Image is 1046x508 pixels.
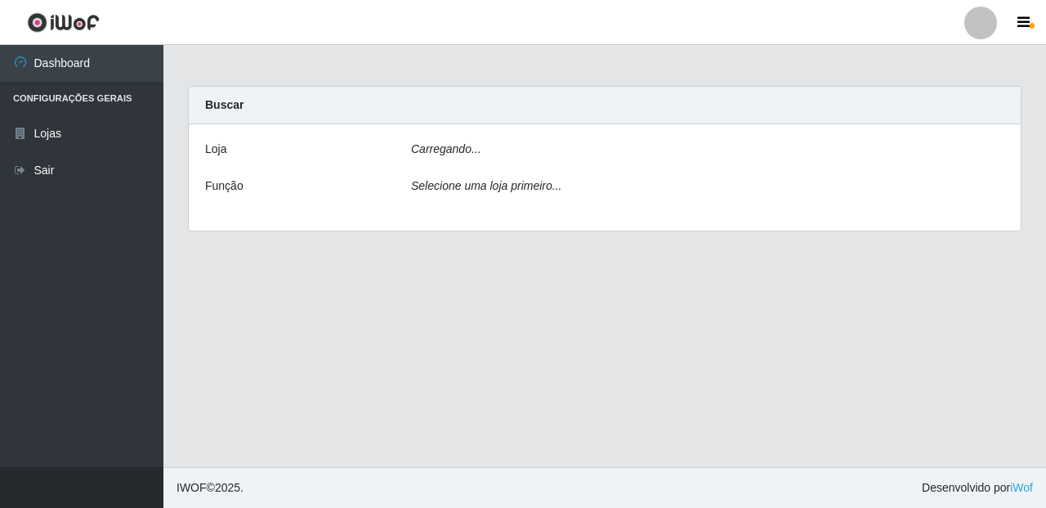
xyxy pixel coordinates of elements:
img: CoreUI Logo [27,12,100,33]
label: Função [205,178,244,195]
a: iWof [1010,481,1033,494]
span: Desenvolvido por [922,479,1033,497]
label: Loja [205,141,226,158]
span: © 2025 . [177,479,244,497]
i: Carregando... [411,142,481,155]
span: IWOF [177,481,207,494]
strong: Buscar [205,98,244,111]
i: Selecione uma loja primeiro... [411,179,561,192]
